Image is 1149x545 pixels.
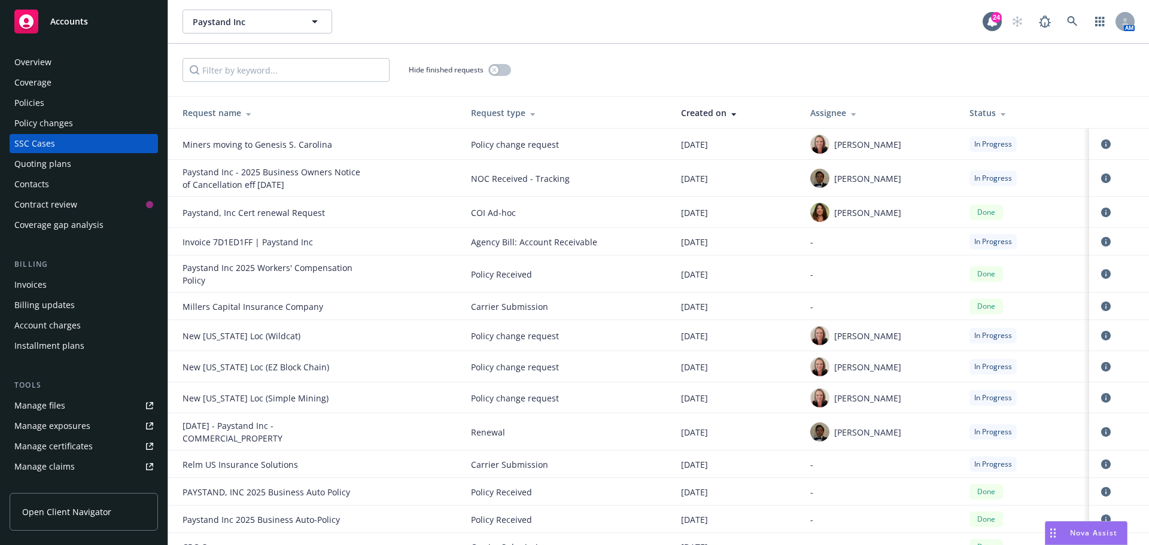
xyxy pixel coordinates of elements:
[810,300,950,313] div: -
[974,459,1012,470] span: In Progress
[974,173,1012,184] span: In Progress
[681,330,708,342] span: [DATE]
[810,422,829,442] img: photo
[10,175,158,194] a: Contacts
[681,206,708,219] span: [DATE]
[1099,137,1113,151] a: circleInformation
[471,458,661,471] span: Carrier Submission
[471,426,661,439] span: Renewal
[974,139,1012,150] span: In Progress
[50,17,88,26] span: Accounts
[1099,328,1113,343] a: circleInformation
[183,419,362,444] div: 09/23/25 - Paystand Inc - COMMERCIAL_PROPERTY
[1033,10,1057,34] a: Report a Bug
[1099,235,1113,249] a: circleInformation
[22,506,111,518] span: Open Client Navigator
[183,206,362,219] div: Paystand, Inc Cert renewal Request
[810,326,829,345] img: photo
[183,300,362,313] div: Millers Capital Insurance Company
[1099,425,1113,439] a: circleInformation
[1099,457,1113,471] a: circleInformation
[183,10,332,34] button: Paystand Inc
[471,392,661,404] span: Policy change request
[1088,10,1112,34] a: Switch app
[1099,171,1113,185] a: circleInformation
[810,203,829,222] img: photo
[1099,360,1113,374] a: circleInformation
[681,268,708,281] span: [DATE]
[834,392,901,404] span: [PERSON_NAME]
[10,416,158,436] a: Manage exposures
[1099,299,1113,313] a: circleInformation
[14,154,71,173] div: Quoting plans
[1070,528,1117,538] span: Nova Assist
[471,486,661,498] span: Policy Received
[810,388,829,407] img: photo
[969,106,1080,119] div: Status
[834,206,901,219] span: [PERSON_NAME]
[183,261,362,287] div: Paystand Inc 2025 Workers' Compensation Policy
[810,135,829,154] img: photo
[10,134,158,153] a: SSC Cases
[1099,205,1113,220] a: circleInformation
[14,73,51,92] div: Coverage
[10,154,158,173] a: Quoting plans
[834,138,901,151] span: [PERSON_NAME]
[183,361,362,373] div: New Kansas Loc (EZ Block Chain)
[681,172,708,185] span: [DATE]
[471,206,661,219] span: COI Ad-hoc
[471,138,661,151] span: Policy change request
[10,437,158,456] a: Manage certificates
[810,357,829,376] img: photo
[974,301,998,312] span: Done
[810,236,950,248] div: -
[1099,485,1113,499] a: circleInformation
[991,12,1002,23] div: 24
[183,486,362,498] div: PAYSTAND, INC 2025 Business Auto Policy
[14,396,65,415] div: Manage files
[834,330,901,342] span: [PERSON_NAME]
[810,486,950,498] div: -
[14,93,44,112] div: Policies
[183,330,362,342] div: New Nebraska Loc (Wildcat)
[183,166,362,191] div: Paystand Inc - 2025 Business Owners Notice of Cancellation eff 06-05-2025
[10,93,158,112] a: Policies
[471,513,661,526] span: Policy Received
[10,336,158,355] a: Installment plans
[810,458,950,471] div: -
[681,106,791,119] div: Created on
[1060,10,1084,34] a: Search
[681,486,708,498] span: [DATE]
[10,396,158,415] a: Manage files
[834,172,901,185] span: [PERSON_NAME]
[14,215,104,235] div: Coverage gap analysis
[974,269,998,279] span: Done
[183,58,390,82] input: Filter by keyword...
[10,73,158,92] a: Coverage
[14,477,71,497] div: Manage BORs
[974,236,1012,247] span: In Progress
[681,236,708,248] span: [DATE]
[834,361,901,373] span: [PERSON_NAME]
[681,426,708,439] span: [DATE]
[974,330,1012,341] span: In Progress
[974,361,1012,372] span: In Progress
[681,458,708,471] span: [DATE]
[183,138,362,151] div: Miners moving to Genesis S. Carolina
[10,296,158,315] a: Billing updates
[14,336,84,355] div: Installment plans
[471,330,661,342] span: Policy change request
[974,427,1012,437] span: In Progress
[810,513,950,526] div: -
[14,296,75,315] div: Billing updates
[14,53,51,72] div: Overview
[183,458,362,471] div: Relm US Insurance Solutions
[14,275,47,294] div: Invoices
[14,457,75,476] div: Manage claims
[974,486,998,497] span: Done
[10,114,158,133] a: Policy changes
[1099,391,1113,405] a: circleInformation
[183,392,362,404] div: New Iowa Loc (Simple Mining)
[471,236,661,248] span: Agency Bill: Account Receivable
